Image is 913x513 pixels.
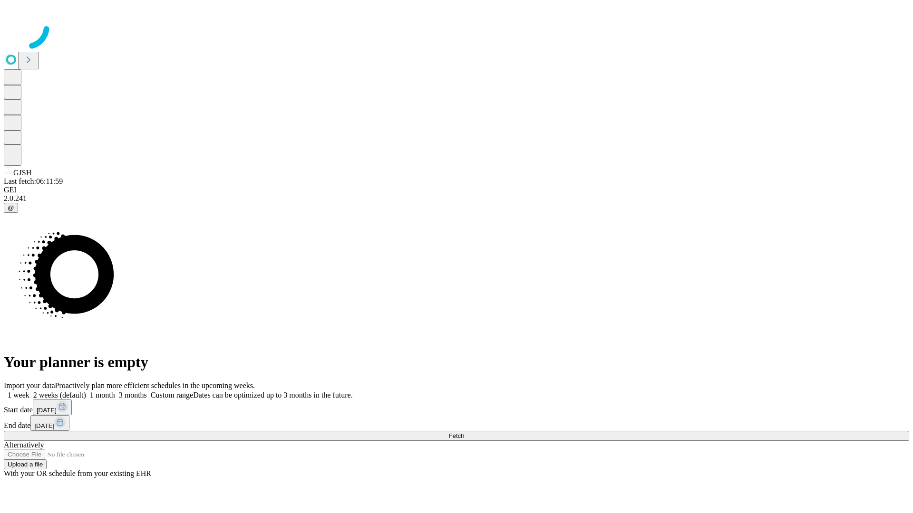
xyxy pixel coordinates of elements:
[193,391,352,399] span: Dates can be optimized up to 3 months in the future.
[13,169,31,177] span: GJSH
[90,391,115,399] span: 1 month
[4,203,18,213] button: @
[4,415,909,431] div: End date
[8,204,14,211] span: @
[119,391,147,399] span: 3 months
[4,469,151,477] span: With your OR schedule from your existing EHR
[4,431,909,441] button: Fetch
[4,381,55,389] span: Import your data
[33,391,86,399] span: 2 weeks (default)
[55,381,255,389] span: Proactively plan more efficient schedules in the upcoming weeks.
[37,407,57,414] span: [DATE]
[151,391,193,399] span: Custom range
[34,422,54,429] span: [DATE]
[4,177,63,185] span: Last fetch: 06:11:59
[4,459,47,469] button: Upload a file
[4,186,909,194] div: GEI
[8,391,29,399] span: 1 week
[4,194,909,203] div: 2.0.241
[30,415,69,431] button: [DATE]
[4,353,909,371] h1: Your planner is empty
[4,441,44,449] span: Alternatively
[4,399,909,415] div: Start date
[33,399,72,415] button: [DATE]
[448,432,464,439] span: Fetch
